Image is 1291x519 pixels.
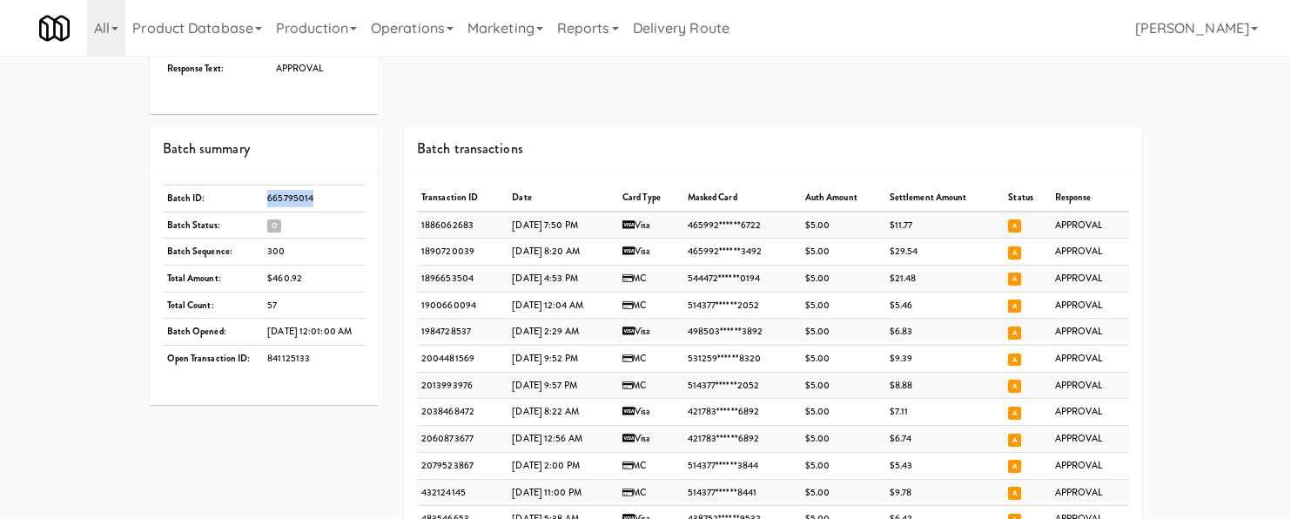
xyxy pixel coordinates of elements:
[1008,246,1021,259] span: A
[167,352,251,365] strong: Open Transaction ID:
[1008,273,1021,286] span: A
[1051,185,1129,212] th: Response
[885,212,1005,239] td: $11.77
[508,426,618,453] td: [DATE] 12:56 AM
[508,239,618,266] td: [DATE] 8:20 AM
[508,399,618,426] td: [DATE] 8:22 AM
[618,452,683,479] td: MC
[618,212,683,239] td: Visa
[618,372,683,399] td: MC
[801,346,885,373] td: $5.00
[1008,380,1021,393] span: A
[508,266,618,293] td: [DATE] 4:53 PM
[1051,266,1129,293] td: APPROVAL
[618,292,683,319] td: MC
[1051,292,1129,319] td: APPROVAL
[508,479,618,506] td: [DATE] 11:00 PM
[508,292,618,319] td: [DATE] 12:04 AM
[167,62,224,75] strong: Response Text:
[150,127,379,172] div: Batch summary
[618,185,683,212] th: Card Type
[417,292,508,319] td: 1900660094
[885,426,1005,453] td: $6.74
[508,185,618,212] th: Date
[1051,319,1129,346] td: APPROVAL
[167,325,226,338] strong: Batch Opened:
[263,292,365,319] td: 57
[1051,239,1129,266] td: APPROVAL
[167,272,221,285] strong: Total Amount:
[508,372,618,399] td: [DATE] 9:57 PM
[885,239,1005,266] td: $29.54
[417,185,508,212] th: Transaction ID
[417,212,508,239] td: 1886062683
[801,399,885,426] td: $5.00
[885,266,1005,293] td: $21.48
[167,192,205,205] strong: Batch ID:
[263,239,365,266] td: 300
[801,452,885,479] td: $5.00
[263,266,365,293] td: $460.92
[618,426,683,453] td: Visa
[263,185,365,212] td: 665795014
[801,426,885,453] td: $5.00
[618,319,683,346] td: Visa
[801,185,885,212] th: Auth Amount
[1051,399,1129,426] td: APPROVAL
[404,127,1142,172] div: Batch transactions
[885,292,1005,319] td: $5.46
[1051,346,1129,373] td: APPROVAL
[1051,372,1129,399] td: APPROVAL
[801,479,885,506] td: $5.00
[417,426,508,453] td: 2060873677
[1008,219,1021,233] span: A
[417,266,508,293] td: 1896653504
[618,399,683,426] td: Visa
[1008,407,1021,420] span: A
[417,346,508,373] td: 2004481569
[417,479,508,506] td: 432124145
[1008,327,1021,340] span: A
[885,185,1005,212] th: Settlement Amount
[417,239,508,266] td: 1890720039
[417,319,508,346] td: 1984728537
[683,185,801,212] th: Masked Card
[263,319,365,346] td: [DATE] 12:01:00 AM
[508,212,618,239] td: [DATE] 7:50 PM
[1008,460,1021,473] span: A
[1051,426,1129,453] td: APPROVAL
[267,219,281,233] span: O
[1008,354,1021,367] span: A
[1008,434,1021,447] span: A
[272,55,365,81] td: APPROVAL
[801,239,885,266] td: $5.00
[417,452,508,479] td: 2079523867
[885,319,1005,346] td: $6.83
[39,13,70,44] img: Micromart
[1008,300,1021,313] span: A
[1051,479,1129,506] td: APPROVAL
[417,372,508,399] td: 2013993976
[508,346,618,373] td: [DATE] 9:52 PM
[885,399,1005,426] td: $7.11
[885,346,1005,373] td: $9.39
[263,346,365,372] td: 841125133
[885,372,1005,399] td: $8.88
[618,479,683,506] td: MC
[801,292,885,319] td: $5.00
[167,219,220,232] strong: Batch Status:
[1004,185,1050,212] th: Status
[801,212,885,239] td: $5.00
[801,319,885,346] td: $5.00
[1051,212,1129,239] td: APPROVAL
[508,452,618,479] td: [DATE] 2:00 PM
[1051,452,1129,479] td: APPROVAL
[167,245,233,258] strong: Batch Sequence:
[801,266,885,293] td: $5.00
[1008,487,1021,500] span: A
[618,266,683,293] td: MC
[417,399,508,426] td: 2038468472
[801,372,885,399] td: $5.00
[885,479,1005,506] td: $9.78
[618,239,683,266] td: Visa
